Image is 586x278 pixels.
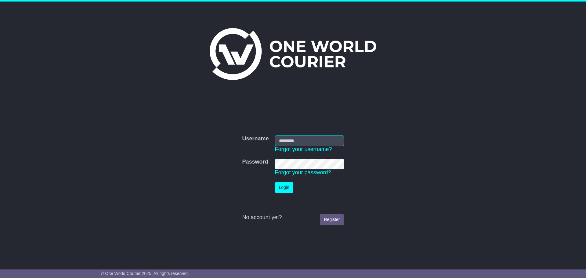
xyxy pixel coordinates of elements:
label: Username [242,135,269,142]
button: Login [275,182,293,193]
label: Password [242,159,268,165]
span: © One World Courier 2025. All rights reserved. [101,271,189,276]
a: Forgot your username? [275,146,332,152]
img: One World [210,28,376,80]
a: Register [320,214,344,225]
a: Forgot your password? [275,169,331,175]
div: No account yet? [242,214,344,221]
